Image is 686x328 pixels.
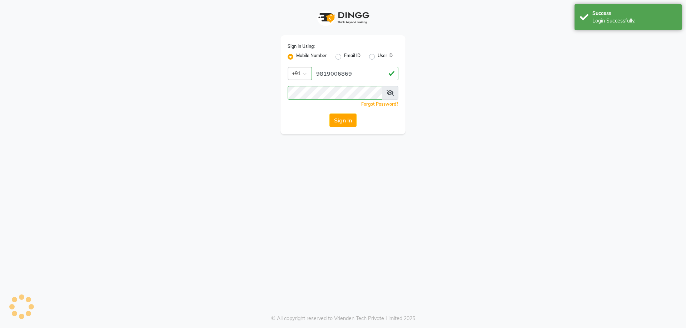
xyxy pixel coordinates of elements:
label: Mobile Number [296,52,327,61]
button: Sign In [329,113,357,127]
div: Success [592,10,676,17]
label: Sign In Using: [288,43,315,50]
a: Forgot Password? [361,101,398,107]
label: User ID [378,52,393,61]
div: Login Successfully. [592,17,676,25]
input: Username [288,86,382,100]
input: Username [312,67,398,80]
label: Email ID [344,52,361,61]
img: logo1.svg [314,7,372,28]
